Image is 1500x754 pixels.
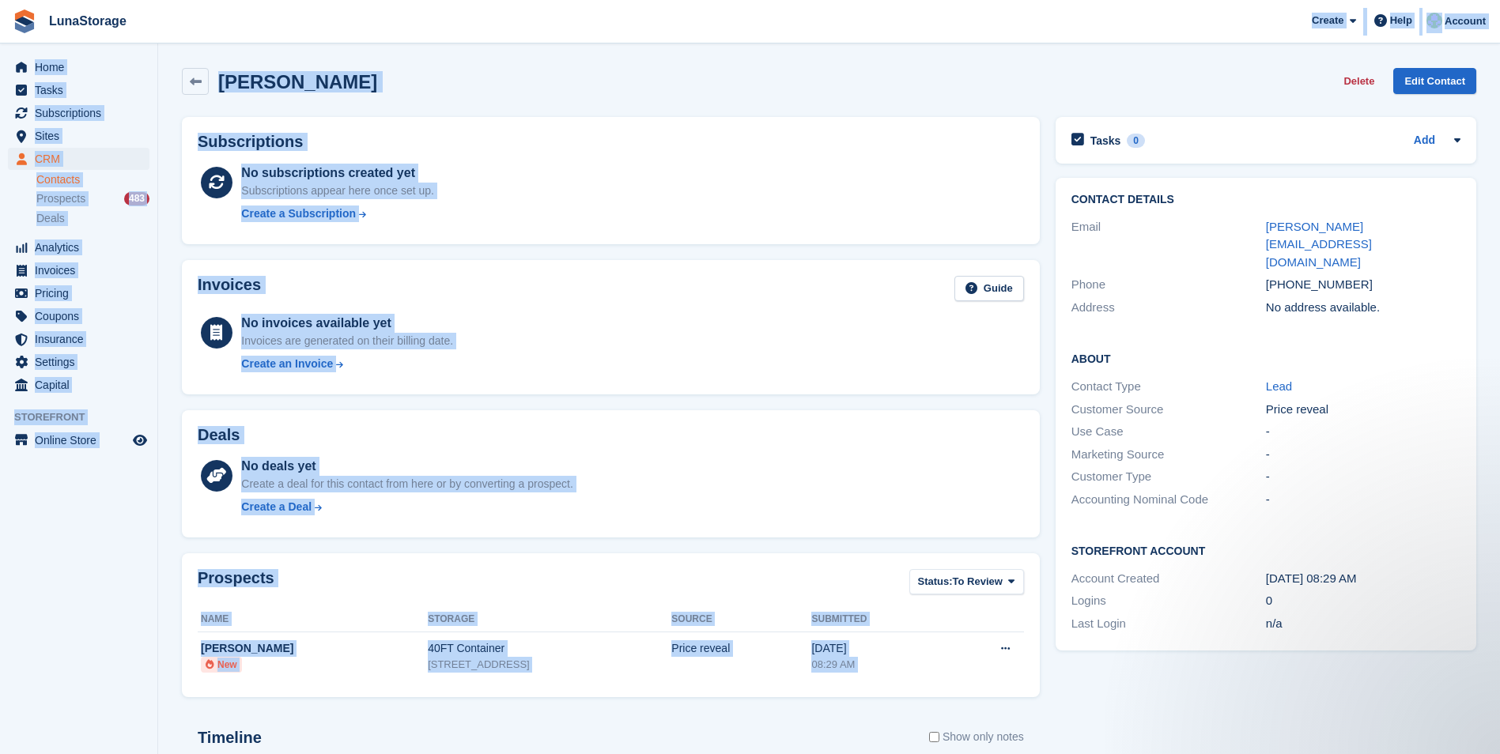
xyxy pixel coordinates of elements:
[35,148,130,170] span: CRM
[36,210,149,227] a: Deals
[428,640,671,657] div: 40FT Container
[35,102,130,124] span: Subscriptions
[201,657,242,673] li: New
[8,351,149,373] a: menu
[1266,570,1460,588] div: [DATE] 08:29 AM
[36,211,65,226] span: Deals
[13,9,36,33] img: stora-icon-8386f47178a22dfd0bd8f6a31ec36ba5ce8667c1dd55bd0f319d3a0aa187defe.svg
[198,276,261,302] h2: Invoices
[1414,132,1435,150] a: Add
[35,351,130,373] span: Settings
[929,729,939,745] input: Show only notes
[428,607,671,632] th: Storage
[35,236,130,258] span: Analytics
[1071,378,1266,396] div: Contact Type
[1071,194,1460,206] h2: Contact Details
[1266,468,1460,486] div: -
[1337,68,1381,94] button: Delete
[1071,542,1460,558] h2: Storefront Account
[241,205,434,222] a: Create a Subscription
[198,607,428,632] th: Name
[8,429,149,451] a: menu
[36,172,149,187] a: Contacts
[241,457,572,476] div: No deals yet
[241,333,453,349] div: Invoices are generated on their billing date.
[8,374,149,396] a: menu
[130,431,149,450] a: Preview store
[36,191,85,206] span: Prospects
[8,125,149,147] a: menu
[241,356,333,372] div: Create an Invoice
[1071,423,1266,441] div: Use Case
[35,374,130,396] span: Capital
[8,236,149,258] a: menu
[811,607,944,632] th: Submitted
[1071,592,1266,610] div: Logins
[1426,13,1442,28] img: Cathal Vaughan
[1071,218,1266,272] div: Email
[1071,446,1266,464] div: Marketing Source
[124,192,149,205] div: 483
[671,640,811,657] div: Price reveal
[35,259,130,281] span: Invoices
[201,640,428,657] div: [PERSON_NAME]
[8,282,149,304] a: menu
[1071,570,1266,588] div: Account Created
[1266,592,1460,610] div: 0
[35,328,130,350] span: Insurance
[8,259,149,281] a: menu
[8,102,149,124] a: menu
[35,282,130,304] span: Pricing
[241,476,572,492] div: Create a deal for this contact from here or by converting a prospect.
[954,276,1024,302] a: Guide
[811,657,944,673] div: 08:29 AM
[198,133,1024,151] h2: Subscriptions
[35,125,130,147] span: Sites
[1266,299,1460,317] div: No address available.
[1445,13,1486,29] span: Account
[1127,134,1145,148] div: 0
[1071,491,1266,509] div: Accounting Nominal Code
[1390,13,1412,28] span: Help
[198,569,274,598] h2: Prospects
[1071,401,1266,419] div: Customer Source
[1266,491,1460,509] div: -
[1266,401,1460,419] div: Price reveal
[953,574,1003,590] span: To Review
[35,56,130,78] span: Home
[1071,615,1266,633] div: Last Login
[35,305,130,327] span: Coupons
[811,640,944,657] div: [DATE]
[1090,134,1121,148] h2: Tasks
[35,79,130,101] span: Tasks
[218,71,377,92] h2: [PERSON_NAME]
[1266,423,1460,441] div: -
[8,79,149,101] a: menu
[241,356,453,372] a: Create an Invoice
[241,183,434,199] div: Subscriptions appear here once set up.
[428,657,671,673] div: [STREET_ADDRESS]
[241,164,434,183] div: No subscriptions created yet
[8,305,149,327] a: menu
[909,569,1024,595] button: Status: To Review
[1266,615,1460,633] div: n/a
[1266,220,1372,269] a: [PERSON_NAME][EMAIL_ADDRESS][DOMAIN_NAME]
[1071,350,1460,366] h2: About
[241,314,453,333] div: No invoices available yet
[1071,468,1266,486] div: Customer Type
[8,56,149,78] a: menu
[1312,13,1343,28] span: Create
[241,499,312,515] div: Create a Deal
[198,426,240,444] h2: Deals
[1071,299,1266,317] div: Address
[43,8,133,34] a: LunaStorage
[241,205,356,222] div: Create a Subscription
[1266,276,1460,294] div: [PHONE_NUMBER]
[8,328,149,350] a: menu
[35,429,130,451] span: Online Store
[929,729,1024,745] label: Show only notes
[198,729,262,747] h2: Timeline
[8,148,149,170] a: menu
[1071,276,1266,294] div: Phone
[1266,446,1460,464] div: -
